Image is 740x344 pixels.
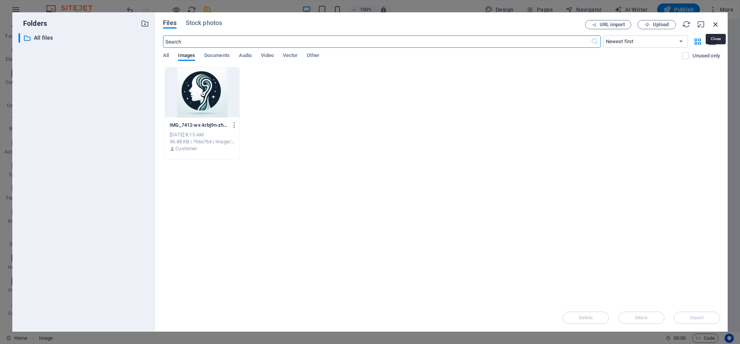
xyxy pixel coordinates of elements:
[141,19,149,28] i: Create new folder
[307,51,319,62] span: Other
[18,18,47,29] p: Folders
[585,20,631,29] button: URL import
[653,22,669,27] span: Upload
[600,22,625,27] span: URL import
[178,51,195,62] span: Images
[283,51,298,62] span: Vector
[637,20,676,29] button: Upload
[18,302,27,304] button: 2
[175,145,197,152] p: Customer
[204,51,230,62] span: Documents
[682,20,691,29] i: Reload
[18,293,27,295] button: 1
[163,18,177,28] span: Files
[261,51,273,62] span: Video
[34,34,135,42] p: All files
[170,122,227,129] p: IMG_7412-wx-krbj9n-zhv74kuZeg3w.jpg
[186,18,222,28] span: Stock photos
[163,51,169,62] span: All
[697,20,705,29] i: Minimize
[170,138,235,145] div: 96.88 KB | 766x766 | image/jpeg
[239,51,252,62] span: Audio
[18,311,27,313] button: 3
[18,33,20,43] div: ​
[163,35,590,48] input: Search
[170,131,235,138] div: [DATE] 8:15 AM
[693,52,720,59] p: Displays only files that are not in use on the website. Files added during this session can still...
